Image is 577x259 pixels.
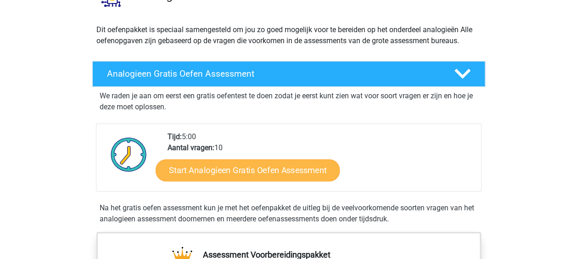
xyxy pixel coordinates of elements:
img: Klok [106,131,152,177]
a: Analogieen Gratis Oefen Assessment [89,61,489,87]
b: Aantal vragen: [168,143,214,152]
a: Start Analogieen Gratis Oefen Assessment [156,159,340,181]
p: We raden je aan om eerst een gratis oefentest te doen zodat je eerst kunt zien wat voor soort vra... [100,90,478,113]
div: 5:00 10 [161,131,481,191]
p: Dit oefenpakket is speciaal samengesteld om jou zo goed mogelijk voor te bereiden op het onderdee... [96,24,481,46]
div: Na het gratis oefen assessment kun je met het oefenpakket de uitleg bij de veelvoorkomende soorte... [96,203,482,225]
b: Tijd: [168,132,182,141]
h4: Analogieen Gratis Oefen Assessment [107,68,439,79]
